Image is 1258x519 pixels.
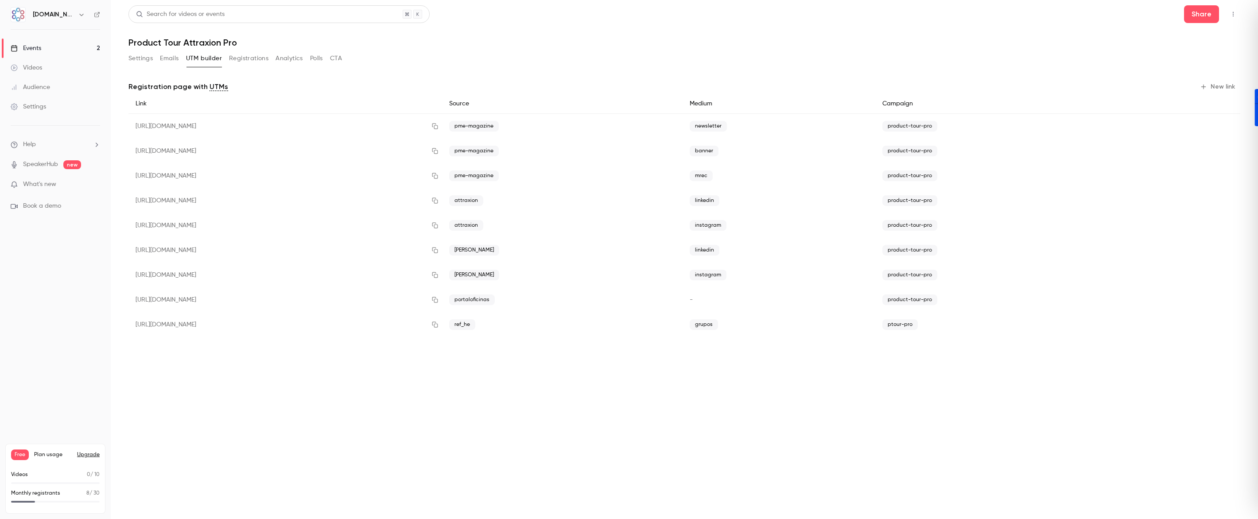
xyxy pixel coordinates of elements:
div: [URL][DOMAIN_NAME] [128,114,442,139]
div: [URL][DOMAIN_NAME] [128,139,442,163]
button: Share [1184,5,1219,23]
span: Help [23,140,36,149]
span: instagram [690,270,726,280]
span: Plan usage [34,451,72,458]
span: product-tour-pro [882,146,937,156]
span: attraxion [449,220,483,231]
div: [URL][DOMAIN_NAME] [128,213,442,238]
p: Videos [11,471,28,479]
button: Polls [310,51,323,66]
span: 8 [86,491,89,496]
p: Monthly registrants [11,489,60,497]
a: UTMs [210,81,228,92]
p: Registration page with [128,81,228,92]
span: [PERSON_NAME] [449,245,499,256]
div: Videos [11,63,42,72]
span: product-tour-pro [882,245,937,256]
span: Book a demo [23,201,61,211]
h1: Product Tour Attraxion Pro [128,37,1240,48]
span: grupos [690,319,718,330]
button: Analytics [276,51,303,66]
span: product-tour-pro [882,294,937,305]
div: Medium [683,94,875,114]
div: [URL][DOMAIN_NAME] [128,238,442,263]
span: new [63,160,81,169]
button: New link [1196,80,1240,94]
button: UTM builder [186,51,222,66]
div: Source [442,94,683,114]
span: [PERSON_NAME] [449,270,499,280]
span: product-tour-pro [882,270,937,280]
div: [URL][DOMAIN_NAME] [128,312,442,337]
span: linkedin [690,195,719,206]
span: pme-magazine [449,146,499,156]
div: Audience [11,83,50,92]
div: [URL][DOMAIN_NAME] [128,263,442,287]
p: / 10 [87,471,100,479]
span: product-tour-pro [882,220,937,231]
div: Events [11,44,41,53]
span: mrec [690,170,713,181]
span: 0 [87,472,90,477]
button: Upgrade [77,451,100,458]
span: product-tour-pro [882,121,937,132]
span: pme-magazine [449,121,499,132]
span: product-tour-pro [882,195,937,206]
span: ptour-pro [882,319,918,330]
p: / 30 [86,489,100,497]
span: attraxion [449,195,483,206]
button: Emails [160,51,179,66]
button: CTA [330,51,342,66]
span: pme-magazine [449,170,499,181]
span: linkedin [690,245,719,256]
div: Search for videos or events [136,10,225,19]
span: Free [11,449,29,460]
span: instagram [690,220,726,231]
span: What's new [23,180,56,189]
div: Campaign [875,94,1134,114]
img: AMT.Group [11,8,25,22]
div: [URL][DOMAIN_NAME] [128,287,442,312]
span: - [690,297,693,303]
span: portaloficinas [449,294,495,305]
div: Settings [11,102,46,111]
div: [URL][DOMAIN_NAME] [128,163,442,188]
span: banner [690,146,718,156]
h6: [DOMAIN_NAME] [33,10,74,19]
span: product-tour-pro [882,170,937,181]
li: help-dropdown-opener [11,140,100,149]
span: ref_he [449,319,475,330]
button: Settings [128,51,153,66]
a: SpeakerHub [23,160,58,169]
div: Link [128,94,442,114]
div: [URL][DOMAIN_NAME] [128,188,442,213]
span: newsletter [690,121,727,132]
button: Registrations [229,51,268,66]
